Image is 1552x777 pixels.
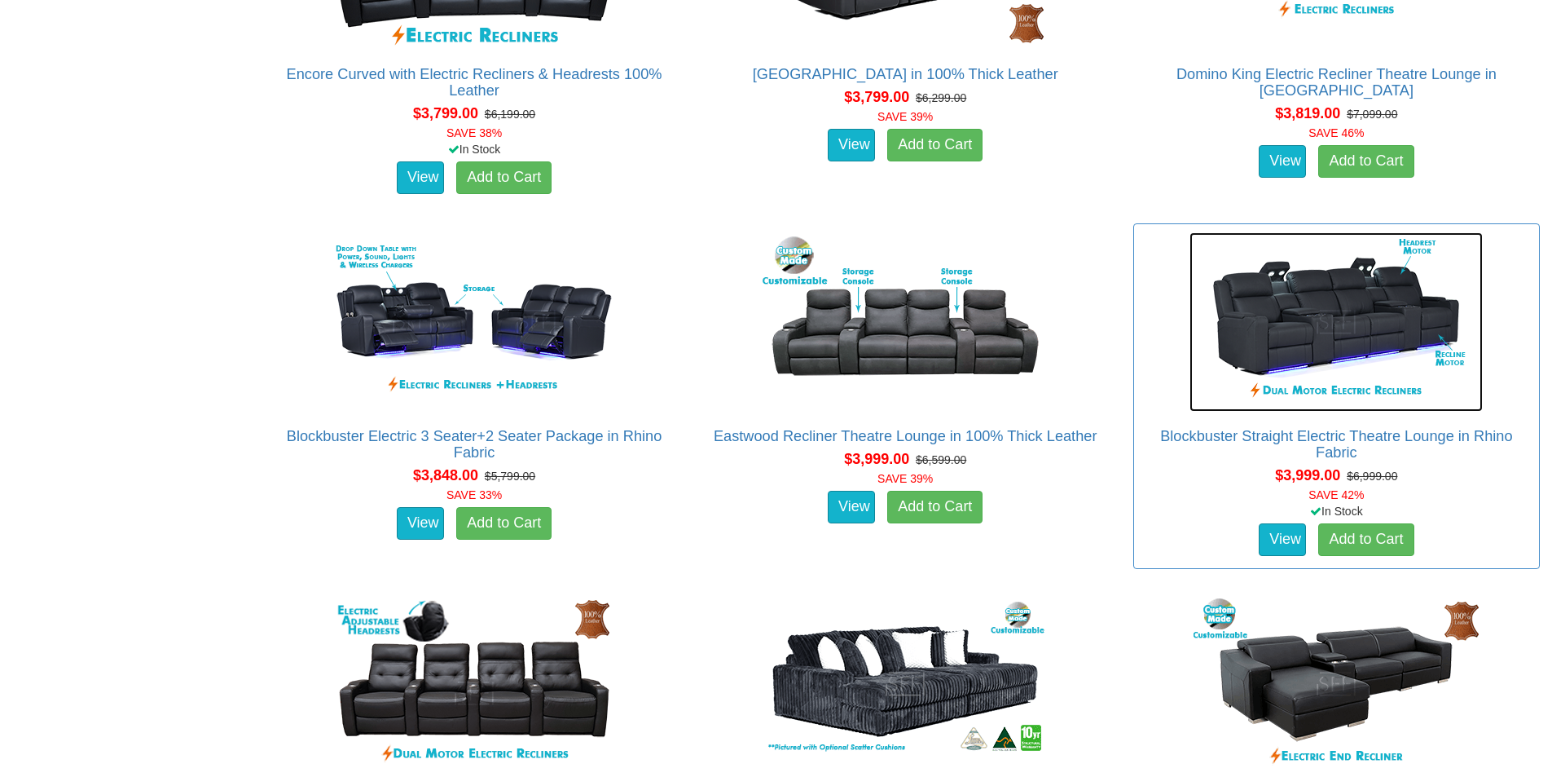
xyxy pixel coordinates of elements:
a: View [1259,523,1306,556]
span: $3,799.00 [844,89,909,105]
a: Add to Cart [456,507,552,540]
span: $3,799.00 [413,105,478,121]
span: $3,999.00 [844,451,909,467]
a: [GEOGRAPHIC_DATA] in 100% Thick Leather [753,66,1058,82]
img: Softie Theatre Daybed in Fabric [758,594,1052,774]
a: View [397,507,444,540]
font: SAVE 38% [446,126,502,139]
font: SAVE 39% [877,110,933,123]
a: View [1259,145,1306,178]
a: Blockbuster Electric 3 Seater+2 Seater Package in Rhino Fabric [287,428,662,461]
a: View [828,491,875,523]
del: $5,799.00 [485,470,535,483]
del: $6,199.00 [485,108,535,121]
a: Add to Cart [456,161,552,194]
del: $6,999.00 [1347,470,1397,483]
a: View [828,129,875,161]
span: $3,848.00 [413,467,478,483]
font: SAVE 39% [877,472,933,485]
a: Add to Cart [1318,145,1414,178]
font: SAVE 33% [446,488,502,501]
span: $3,819.00 [1275,105,1340,121]
div: In Stock [267,141,680,157]
del: $7,099.00 [1347,108,1397,121]
img: Blockbuster Straight Electric Theatre Lounge in Rhino Fabric [1189,232,1483,412]
font: SAVE 46% [1308,126,1364,139]
a: Domino King Electric Recliner Theatre Lounge in [GEOGRAPHIC_DATA] [1176,66,1497,99]
a: View [397,161,444,194]
div: In Stock [1130,503,1543,519]
a: Add to Cart [1318,523,1414,556]
a: Add to Cart [887,491,983,523]
span: $3,999.00 [1275,467,1340,483]
img: Domino King Chaise Lounge in 100% Thick Leather [1189,594,1483,774]
a: Eastwood Recliner Theatre Lounge in 100% Thick Leather [714,428,1097,444]
a: Add to Cart [887,129,983,161]
font: SAVE 42% [1308,488,1364,501]
a: Encore Curved with Electric Recliners & Headrests 100% Leather [287,66,662,99]
del: $6,299.00 [916,91,966,104]
img: Blockbuster Electric 3 Seater+2 Seater Package in Rhino Fabric [328,232,621,412]
del: $6,599.00 [916,453,966,466]
a: Blockbuster Straight Electric Theatre Lounge in Rhino Fabric [1160,428,1512,461]
img: Showtime Dual Motor Electric Theatre Lounge in 100% Leather [328,594,621,774]
img: Eastwood Recliner Theatre Lounge in 100% Thick Leather [758,232,1052,412]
